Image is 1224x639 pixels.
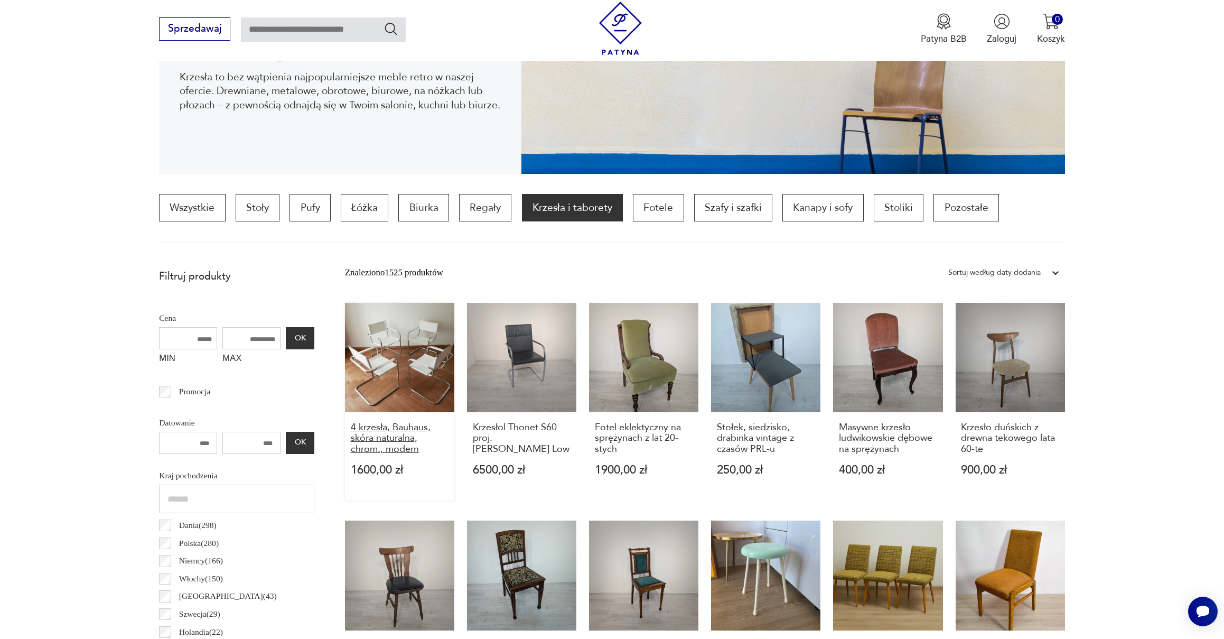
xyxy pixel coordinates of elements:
[717,422,815,455] h3: Stołek, siedzisko, drabinka vintage z czasów PRL-u
[711,303,820,501] a: Stołek, siedzisko, drabinka vintage z czasów PRL-uStołek, siedzisko, drabinka vintage z czasów PR...
[351,422,449,455] h3: 4 krzesła, Bauhaus, skóra naturalna, chrom., modern
[717,465,815,476] p: 250,00 zł
[595,465,693,476] p: 1900,00 zł
[179,625,223,639] p: Holandia ( 22 )
[286,327,314,349] button: OK
[159,270,314,283] p: Filtruj produkty
[1052,14,1063,25] div: 0
[987,13,1016,45] button: Zaloguj
[179,518,217,532] p: Dania ( 298 )
[398,194,449,221] a: Biurka
[159,194,225,221] a: Wszystkie
[159,416,314,430] p: Datowanie
[459,194,511,221] a: Regały
[179,589,277,603] p: [GEOGRAPHIC_DATA] ( 43 )
[473,422,571,455] h3: Krzesłol Thonet S60 proj. [PERSON_NAME] Low
[179,536,219,550] p: Polska ( 280 )
[467,303,576,501] a: Krzesłol Thonet S60 proj. Glen Olivier LowKrzesłol Thonet S60 proj. [PERSON_NAME] Low6500,00 zł
[948,266,1041,280] div: Sortuj według daty dodania
[222,349,281,369] label: MAX
[956,303,1065,501] a: Krzesło duńskich z drewna tekowego lata 60-teKrzesło duńskich z drewna tekowego lata 60-te900,00 zł
[351,465,449,476] p: 1600,00 zł
[594,2,647,55] img: Patyna - sklep z meblami i dekoracjami vintage
[874,194,923,221] a: Stoliki
[633,194,684,221] a: Fotele
[921,13,967,45] button: Patyna B2B
[933,194,998,221] a: Pozostałe
[522,194,623,221] a: Krzesła i taborety
[961,422,1059,455] h3: Krzesło duńskich z drewna tekowego lata 60-te
[961,465,1059,476] p: 900,00 zł
[286,432,314,454] button: OK
[179,385,211,399] p: Promocja
[159,17,230,41] button: Sprzedawaj
[159,311,314,325] p: Cena
[936,13,952,30] img: Ikona medalu
[289,194,330,221] a: Pufy
[1043,13,1059,30] img: Ikona koszyka
[236,194,279,221] a: Stoły
[180,70,501,112] p: Krzesła to bez wątpienia najpopularniejsze meble retro w naszej ofercie. Drewniane, metalowe, obr...
[987,33,1016,45] p: Zaloguj
[345,266,443,280] div: Znaleziono 1525 produktów
[179,607,220,621] p: Szwecja ( 29 )
[595,422,693,455] h3: Fotel eklektyczny na sprężynach z lat 20-stych
[159,25,230,34] a: Sprzedawaj
[159,349,217,369] label: MIN
[341,194,388,221] a: Łóżka
[839,422,937,455] h3: Masywne krzesło ludwikowskie dębowe na sprężynach
[694,194,772,221] a: Szafy i szafki
[159,469,314,483] p: Kraj pochodzenia
[994,13,1010,30] img: Ikonka użytkownika
[179,572,223,586] p: Włochy ( 150 )
[179,554,223,568] p: Niemcy ( 166 )
[833,303,942,501] a: Masywne krzesło ludwikowskie dębowe na sprężynachMasywne krzesło ludwikowskie dębowe na sprężynac...
[473,465,571,476] p: 6500,00 zł
[1037,33,1065,45] p: Koszyk
[345,303,454,501] a: 4 krzesła, Bauhaus, skóra naturalna, chrom., modern4 krzesła, Bauhaus, skóra naturalna, chrom., m...
[921,33,967,45] p: Patyna B2B
[384,21,399,36] button: Szukaj
[589,303,698,501] a: Fotel eklektyczny na sprężynach z lat 20-stychFotel eklektyczny na sprężynach z lat 20-stych1900,...
[921,13,967,45] a: Ikona medaluPatyna B2B
[1188,597,1218,626] iframe: Smartsupp widget button
[839,465,937,476] p: 400,00 zł
[782,194,863,221] a: Kanapy i sofy
[1037,13,1065,45] button: 0Koszyk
